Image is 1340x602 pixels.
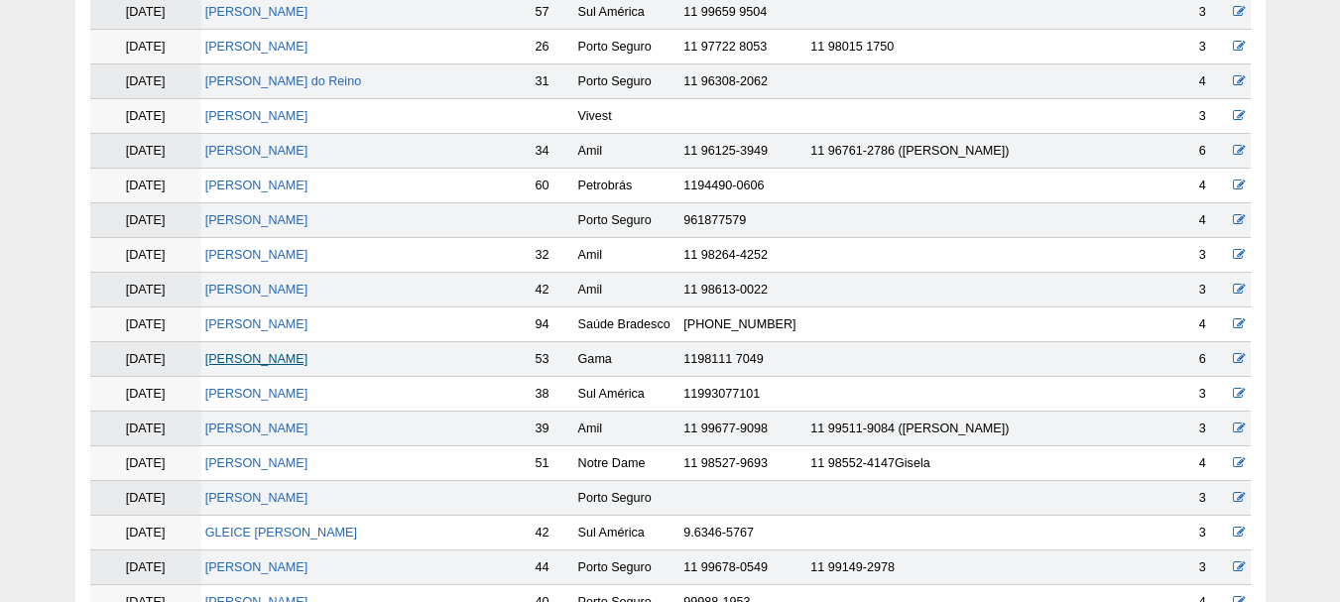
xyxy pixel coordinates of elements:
a: [PERSON_NAME] [205,352,308,366]
a: [PERSON_NAME] [205,491,308,505]
td: Sul América [574,377,680,412]
td: Saúde Bradesco [574,307,680,342]
td: Amil [574,273,680,307]
td: 961877579 [679,203,806,238]
td: [PHONE_NUMBER] [679,307,806,342]
td: 11 98552-4147Gisela [806,446,1025,481]
a: [PERSON_NAME] [205,421,308,435]
td: Vivest [574,99,680,134]
a: [PERSON_NAME] [205,144,308,158]
td: 1194490-0606 [679,169,806,203]
a: [PERSON_NAME] [205,283,308,297]
td: Notre Dame [574,446,680,481]
td: 39 [531,412,573,446]
a: [PERSON_NAME] [205,109,308,123]
td: Porto Seguro [574,550,680,585]
td: 6 [1195,342,1229,377]
td: 11 99511-9084 ([PERSON_NAME]) [806,412,1025,446]
a: [PERSON_NAME] do Reino [205,74,361,88]
a: [PERSON_NAME] [205,248,308,262]
td: 4 [1195,446,1229,481]
td: 51 [531,446,573,481]
td: 3 [1195,516,1229,550]
td: 3 [1195,412,1229,446]
td: 1198111 7049 [679,342,806,377]
td: Porto Seguro [574,64,680,99]
td: 42 [531,516,573,550]
a: [PERSON_NAME] [205,387,308,401]
td: Amil [574,412,680,446]
td: 9.6346-5767 [679,516,806,550]
td: [DATE] [90,30,201,64]
td: 11 97722 8053 [679,30,806,64]
td: Porto Seguro [574,481,680,516]
td: 94 [531,307,573,342]
td: [DATE] [90,342,201,377]
td: 31 [531,64,573,99]
td: 4 [1195,64,1229,99]
td: 4 [1195,307,1229,342]
td: [DATE] [90,64,201,99]
td: 11 98527-9693 [679,446,806,481]
td: 11 96125-3949 [679,134,806,169]
td: 11 96761-2786 ([PERSON_NAME]) [806,134,1025,169]
td: 4 [1195,203,1229,238]
td: 44 [531,550,573,585]
td: 11 96308-2062 [679,64,806,99]
td: [DATE] [90,550,201,585]
td: [DATE] [90,134,201,169]
a: [PERSON_NAME] [205,213,308,227]
td: 11 99149-2978 [806,550,1025,585]
td: 4 [1195,169,1229,203]
td: 3 [1195,377,1229,412]
td: [DATE] [90,203,201,238]
td: 34 [531,134,573,169]
td: Amil [574,238,680,273]
td: [DATE] [90,238,201,273]
td: [DATE] [90,516,201,550]
a: [PERSON_NAME] [205,456,308,470]
a: [PERSON_NAME] [205,40,308,54]
td: 3 [1195,30,1229,64]
td: 11993077101 [679,377,806,412]
td: Porto Seguro [574,203,680,238]
td: [DATE] [90,446,201,481]
td: Amil [574,134,680,169]
td: 3 [1195,273,1229,307]
td: 3 [1195,481,1229,516]
a: GLEICE [PERSON_NAME] [205,526,357,540]
td: 11 99677-9098 [679,412,806,446]
td: 11 99678-0549 [679,550,806,585]
td: 3 [1195,99,1229,134]
a: [PERSON_NAME] [205,179,308,192]
td: 32 [531,238,573,273]
td: 38 [531,377,573,412]
td: [DATE] [90,307,201,342]
td: 53 [531,342,573,377]
td: [DATE] [90,481,201,516]
td: Gama [574,342,680,377]
td: 11 98015 1750 [806,30,1025,64]
td: 26 [531,30,573,64]
a: [PERSON_NAME] [205,560,308,574]
td: 42 [531,273,573,307]
td: Petrobrás [574,169,680,203]
td: 6 [1195,134,1229,169]
td: [DATE] [90,99,201,134]
td: Sul América [574,516,680,550]
td: Porto Seguro [574,30,680,64]
td: 3 [1195,238,1229,273]
td: [DATE] [90,273,201,307]
td: [DATE] [90,412,201,446]
td: 11 98264-4252 [679,238,806,273]
td: [DATE] [90,377,201,412]
a: [PERSON_NAME] [205,5,308,19]
td: 11 98613-0022 [679,273,806,307]
td: 3 [1195,550,1229,585]
a: [PERSON_NAME] [205,317,308,331]
td: [DATE] [90,169,201,203]
td: 60 [531,169,573,203]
